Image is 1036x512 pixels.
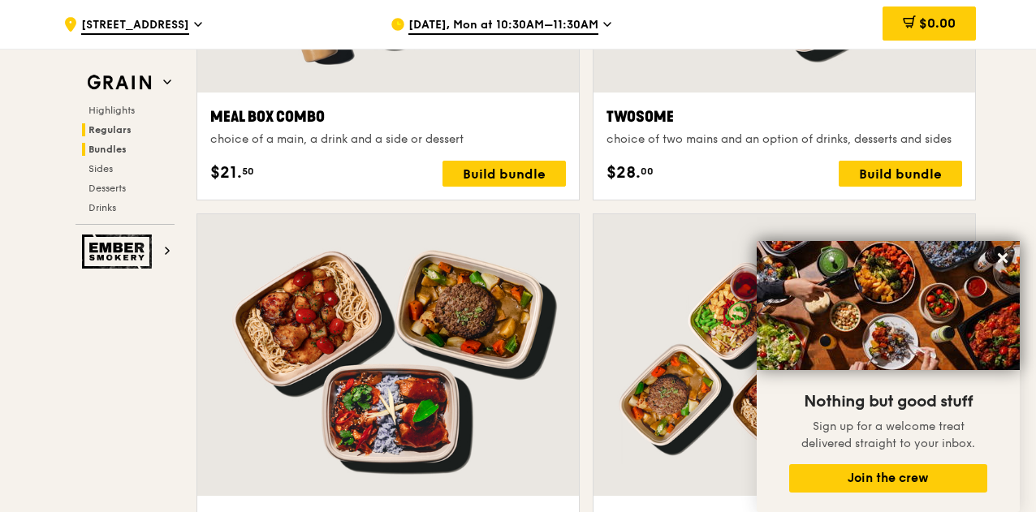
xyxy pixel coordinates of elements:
div: Build bundle [839,161,962,187]
div: Meal Box Combo [210,105,566,128]
button: Close [990,245,1016,271]
span: Drinks [88,202,116,213]
span: Sign up for a welcome treat delivered straight to your inbox. [801,419,975,450]
span: $28. [606,161,641,185]
img: Ember Smokery web logo [82,234,157,269]
span: [STREET_ADDRESS] [81,17,189,35]
span: Bundles [88,144,127,155]
img: DSC07876-Edit02-Large.jpeg [757,241,1020,370]
span: Desserts [88,183,126,194]
span: Nothing but good stuff [804,392,973,411]
div: Twosome [606,105,962,128]
span: $0.00 [919,15,956,31]
div: choice of two mains and an option of drinks, desserts and sides [606,131,962,148]
span: $21. [210,161,242,185]
span: Sides [88,163,113,174]
button: Join the crew [789,464,987,493]
span: [DATE], Mon at 10:30AM–11:30AM [408,17,598,35]
span: Regulars [88,124,132,136]
span: Highlights [88,105,135,116]
div: choice of a main, a drink and a side or dessert [210,131,566,148]
span: 00 [641,165,654,178]
div: Build bundle [442,161,566,187]
img: Grain web logo [82,68,157,97]
span: 50 [242,165,254,178]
